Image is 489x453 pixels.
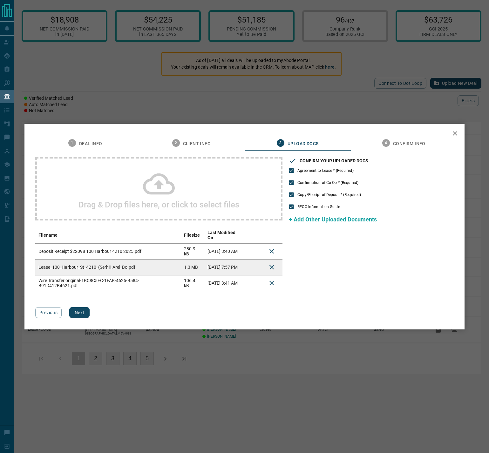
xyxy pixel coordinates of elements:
text: 3 [279,141,282,145]
span: RECO Information Guide [297,204,340,210]
td: 1.3 MB [181,259,205,275]
button: Delete [264,275,279,291]
span: Client Info [183,141,211,147]
button: Previous [35,307,62,318]
text: 4 [385,141,387,145]
text: 1 [71,141,73,145]
h2: Drag & Drop files here, or click to select files [78,200,239,209]
th: Filename [35,227,181,244]
td: 280.9 kB [181,243,205,259]
div: Drag & Drop files here, or click to select files [35,157,282,220]
span: Confirm Info [393,141,425,147]
th: Filesize [181,227,205,244]
td: [DATE] 7:57 PM [204,259,245,275]
span: Agreement to Lease * (Required) [297,168,354,173]
th: delete file action column [261,227,282,244]
td: Deposit Receipt $22098 100 Harbour 4210 2025.pdf [35,243,181,259]
td: [DATE] 3:41 AM [204,275,245,291]
button: Delete [264,244,279,259]
th: download action column [245,227,261,244]
text: 2 [175,141,177,145]
td: [DATE] 3:40 AM [204,243,245,259]
td: Wire Transfer original-1BC8C5EC-1FAB-4625-B584-B91D412B4621.pdf [35,275,181,291]
button: Delete [264,260,279,275]
td: Lease_100_Harbour_St_4210_(Serhii_Arel_Bo.pdf [35,259,181,275]
button: Next [69,307,90,318]
span: Upload Docs [288,141,318,147]
td: 106.4 kB [181,275,205,291]
span: + Add Other Uploaded Documents [289,216,377,223]
h3: CONFIRM YOUR UPLOADED DOCS [300,158,368,163]
span: Deal Info [79,141,102,147]
span: Confirmation of Co-Op * (Required) [297,180,358,186]
span: Copy/Receipt of Deposit * (Required) [297,192,361,198]
th: Last Modified On [204,227,245,244]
